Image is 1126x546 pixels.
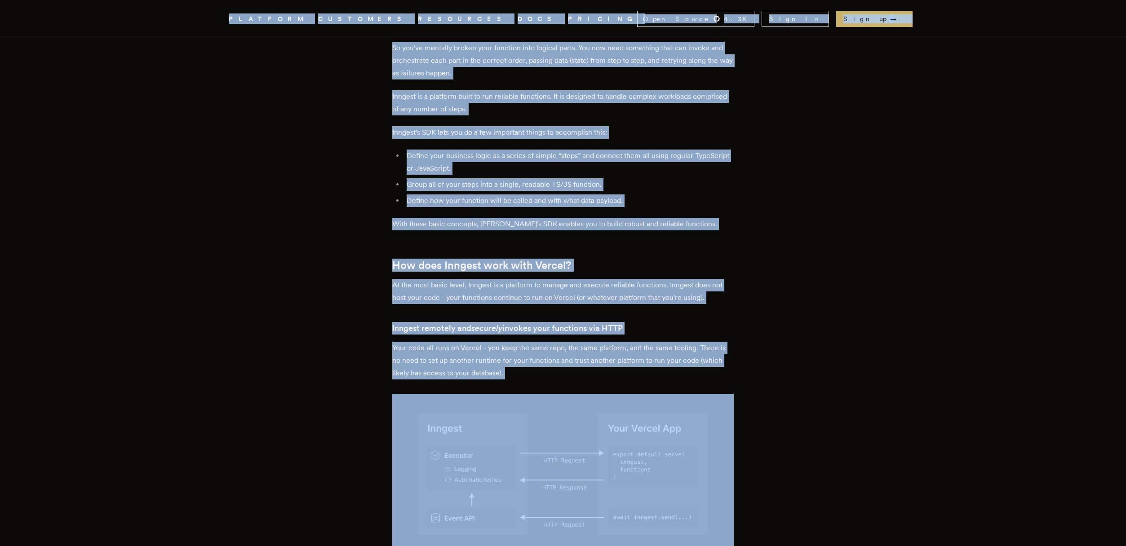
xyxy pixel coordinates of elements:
[392,322,734,335] h3: Inngest remotely and invokes your functions via HTTP
[518,13,557,25] a: DOCS
[890,14,905,23] span: →
[318,13,407,25] a: CUSTOMERS
[568,13,637,25] a: PRICING
[404,194,734,207] li: Define how your function will be called and with what data payload.
[404,150,734,175] li: Define your business logic as a series of simple “steps” and connect them all using regular TypeS...
[392,42,734,79] p: So you've mentally broken your function into logical parts. You now need something that can invok...
[836,11,913,27] a: Sign up
[392,342,734,379] p: Your code all runs on Vercel - you keep the same repo, the same platform, and the same tooling. T...
[392,126,734,139] p: Inngest's SDK lets you do a few important things to accomplish this:
[404,178,734,191] li: Group all of your steps into a single, readable TS/JS function.
[229,13,307,25] button: PLATFORM
[762,11,829,27] a: Sign In
[724,14,752,23] span: 4.3 K
[418,13,507,25] button: RESOURCES
[643,14,709,23] span: Open Source
[392,279,734,304] p: At the most basic level, Inngest is a platform to manage and execute reliable functions. Inngest ...
[471,323,502,333] em: securely
[392,218,734,230] p: With these basic concepts, [PERSON_NAME]'s SDK enables you to build robust and reliable functions.
[392,259,734,272] h2: How does Inngest work with Vercel?
[392,90,734,115] p: Inngest is a platform built to run reliable functions. It is designed to handle complex workloads...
